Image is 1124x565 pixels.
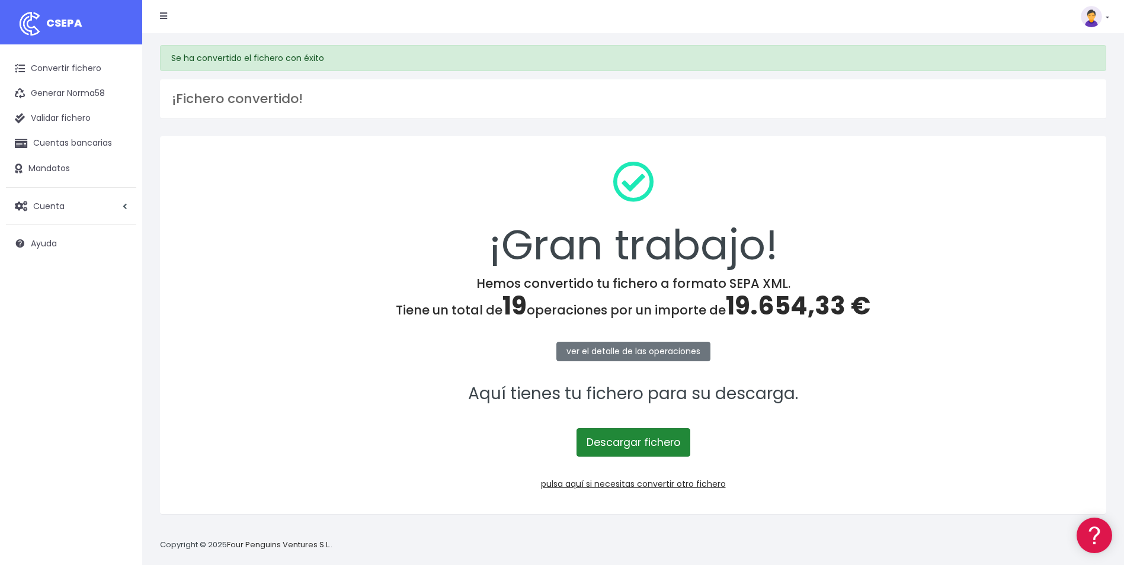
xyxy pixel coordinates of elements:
[6,56,136,81] a: Convertir fichero
[160,539,332,551] p: Copyright © 2025 .
[6,194,136,219] a: Cuenta
[541,478,726,490] a: pulsa aquí si necesitas convertir otro fichero
[577,428,690,457] a: Descargar fichero
[175,152,1091,276] div: ¡Gran trabajo!
[556,342,710,361] a: ver el detalle de las operaciones
[31,237,57,249] span: Ayuda
[1081,6,1102,27] img: profile
[33,200,65,211] span: Cuenta
[160,45,1106,71] div: Se ha convertido el fichero con éxito
[172,91,1094,107] h3: ¡Fichero convertido!
[175,381,1091,407] p: Aquí tienes tu fichero para su descarga.
[6,131,136,156] a: Cuentas bancarias
[6,156,136,181] a: Mandatos
[6,106,136,131] a: Validar fichero
[726,288,870,323] span: 19.654,33 €
[6,231,136,256] a: Ayuda
[6,81,136,106] a: Generar Norma58
[15,9,44,38] img: logo
[46,15,82,30] span: CSEPA
[502,288,527,323] span: 19
[227,539,331,550] a: Four Penguins Ventures S.L.
[175,276,1091,321] h4: Hemos convertido tu fichero a formato SEPA XML. Tiene un total de operaciones por un importe de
